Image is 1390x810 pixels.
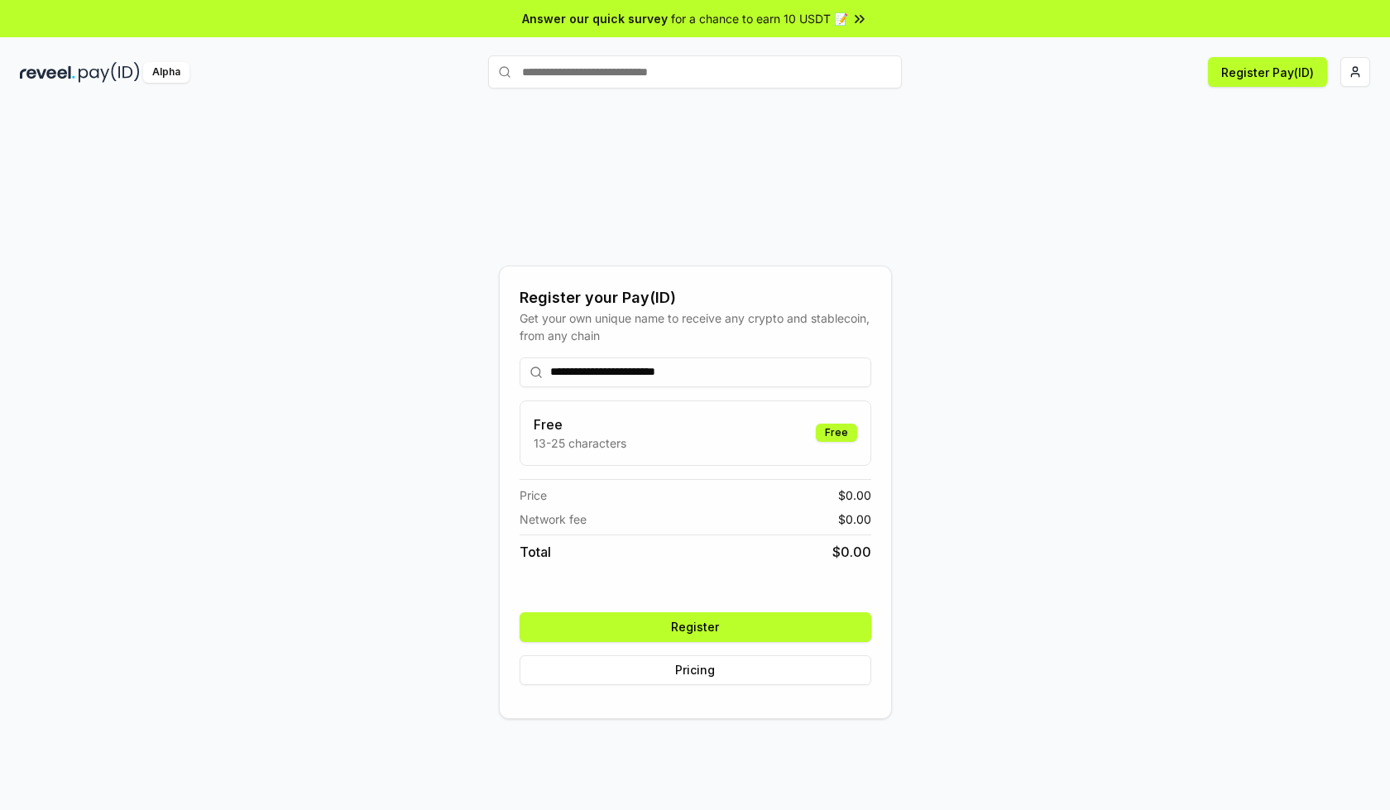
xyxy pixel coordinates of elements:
span: for a chance to earn 10 USDT 📝 [671,10,848,27]
button: Register [520,612,871,642]
h3: Free [534,415,626,434]
button: Pricing [520,655,871,685]
span: $ 0.00 [838,486,871,504]
img: pay_id [79,62,140,83]
div: Free [816,424,857,442]
div: Register your Pay(ID) [520,286,871,309]
span: Price [520,486,547,504]
span: $ 0.00 [832,542,871,562]
img: reveel_dark [20,62,75,83]
p: 13-25 characters [534,434,626,452]
button: Register Pay(ID) [1208,57,1327,87]
div: Alpha [143,62,189,83]
span: Answer our quick survey [522,10,668,27]
span: Network fee [520,510,587,528]
div: Get your own unique name to receive any crypto and stablecoin, from any chain [520,309,871,344]
span: $ 0.00 [838,510,871,528]
span: Total [520,542,551,562]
